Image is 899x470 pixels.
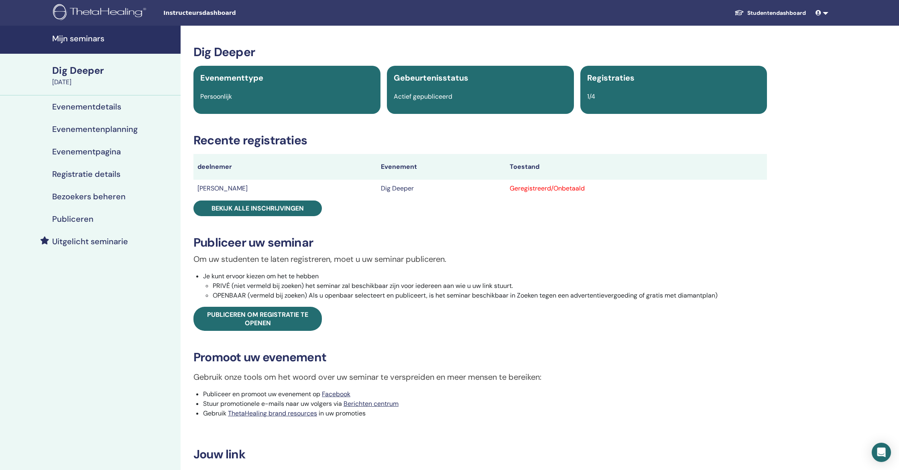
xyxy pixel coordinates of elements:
div: Geregistreerd/Onbetaald [510,184,763,193]
a: Dig Deeper[DATE] [47,64,181,87]
th: Toestand [506,154,767,180]
span: Instructeursdashboard [163,9,284,17]
h3: Recente registraties [193,133,767,148]
span: Bekijk alle inschrijvingen [212,204,304,213]
span: Actief gepubliceerd [394,92,452,101]
h3: Jouw link [193,447,767,462]
h3: Dig Deeper [193,45,767,59]
h4: Evenementenplanning [52,124,138,134]
td: [PERSON_NAME] [193,180,377,197]
div: Dig Deeper [52,64,176,77]
a: Berichten centrum [344,399,399,408]
p: Gebruik onze tools om het woord over uw seminar te verspreiden en meer mensen te bereiken: [193,371,767,383]
span: Gebeurtenisstatus [394,73,468,83]
a: Publiceren om registratie te openen [193,307,322,331]
li: Gebruik in uw promoties [203,409,767,418]
h4: Evenementpagina [52,147,121,156]
h4: Evenementdetails [52,102,121,111]
h4: Mijn seminars [52,34,176,43]
td: Dig Deeper [377,180,506,197]
img: logo.png [53,4,149,22]
p: Om uw studenten te laten registreren, moet u uw seminar publiceren. [193,253,767,265]
h3: Publiceer uw seminar [193,235,767,250]
h4: Uitgelicht seminarie [52,237,128,246]
span: Persoonlijk [200,92,232,101]
h4: Bezoekers beheren [52,192,126,201]
span: Publiceren om registratie te openen [207,310,308,327]
span: Evenementtype [200,73,263,83]
a: ThetaHealing brand resources [228,409,317,417]
span: 1/4 [587,92,595,101]
div: Open Intercom Messenger [872,443,891,462]
h4: Publiceren [52,214,94,224]
span: Registraties [587,73,635,83]
a: Studentendashboard [728,6,812,20]
li: Publiceer en promoot uw evenement op [203,389,767,399]
h3: Promoot uw evenement [193,350,767,365]
th: deelnemer [193,154,377,180]
th: Evenement [377,154,506,180]
li: OPENBAAR (vermeld bij zoeken) Als u openbaar selecteert en publiceert, is het seminar beschikbaar... [213,291,767,300]
div: [DATE] [52,77,176,87]
img: graduation-cap-white.svg [734,9,744,16]
li: Je kunt ervoor kiezen om het te hebben [203,271,767,300]
a: Bekijk alle inschrijvingen [193,201,322,216]
li: PRIVÉ (niet vermeld bij zoeken) het seminar zal beschikbaar zijn voor iedereen aan wie u uw link ... [213,281,767,291]
li: Stuur promotionele e-mails naar uw volgers via [203,399,767,409]
h4: Registratie details [52,169,120,179]
a: Facebook [322,390,350,398]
